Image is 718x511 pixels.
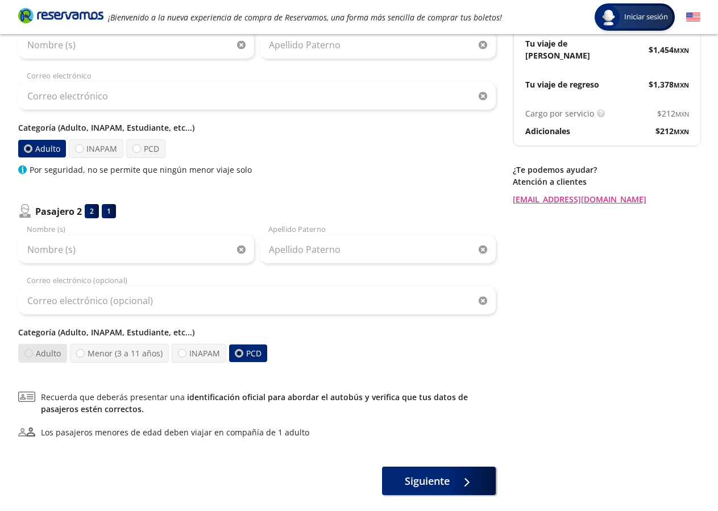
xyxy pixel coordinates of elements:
[674,127,689,136] small: MXN
[18,235,254,264] input: Nombre (s)
[35,205,82,218] p: Pasajero 2
[18,344,67,363] label: Adulto
[620,11,673,23] span: Iniciar sesión
[525,38,607,61] p: Tu viaje de [PERSON_NAME]
[686,10,700,24] button: English
[18,7,103,27] a: Brand Logo
[513,164,700,176] p: ¿Te podemos ayudar?
[513,193,700,205] a: [EMAIL_ADDRESS][DOMAIN_NAME]
[657,107,689,119] span: $ 212
[260,235,496,264] input: Apellido Paterno
[674,46,689,55] small: MXN
[675,110,689,118] small: MXN
[30,164,252,176] p: Por seguridad, no se permite que ningún menor viaje solo
[41,392,468,414] a: identificación oficial para abordar el autobús y verifica que tus datos de pasajeros estén correc...
[18,140,66,157] label: Adulto
[674,81,689,89] small: MXN
[655,125,689,137] span: $ 212
[18,82,496,110] input: Correo electrónico
[525,107,594,119] p: Cargo por servicio
[649,78,689,90] span: $ 1,378
[85,204,99,218] div: 2
[18,326,496,338] p: Categoría (Adulto, INAPAM, Estudiante, etc...)
[102,204,116,218] div: 1
[229,344,267,362] label: PCD
[525,78,599,90] p: Tu viaje de regreso
[525,125,570,137] p: Adicionales
[18,286,496,315] input: Correo electrónico (opcional)
[41,391,496,415] span: Recuerda que deberás presentar una
[18,7,103,24] i: Brand Logo
[41,426,309,438] div: Los pasajeros menores de edad deben viajar en compañía de 1 adulto
[260,31,496,59] input: Apellido Paterno
[18,31,254,59] input: Nombre (s)
[513,176,700,188] p: Atención a clientes
[70,344,169,363] label: Menor (3 a 11 años)
[405,473,450,489] span: Siguiente
[18,122,496,134] p: Categoría (Adulto, INAPAM, Estudiante, etc...)
[108,12,502,23] em: ¡Bienvenido a la nueva experiencia de compra de Reservamos, una forma más sencilla de comprar tus...
[649,44,689,56] span: $ 1,454
[126,139,165,158] label: PCD
[172,344,226,363] label: INAPAM
[382,467,496,495] button: Siguiente
[69,139,123,158] label: INAPAM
